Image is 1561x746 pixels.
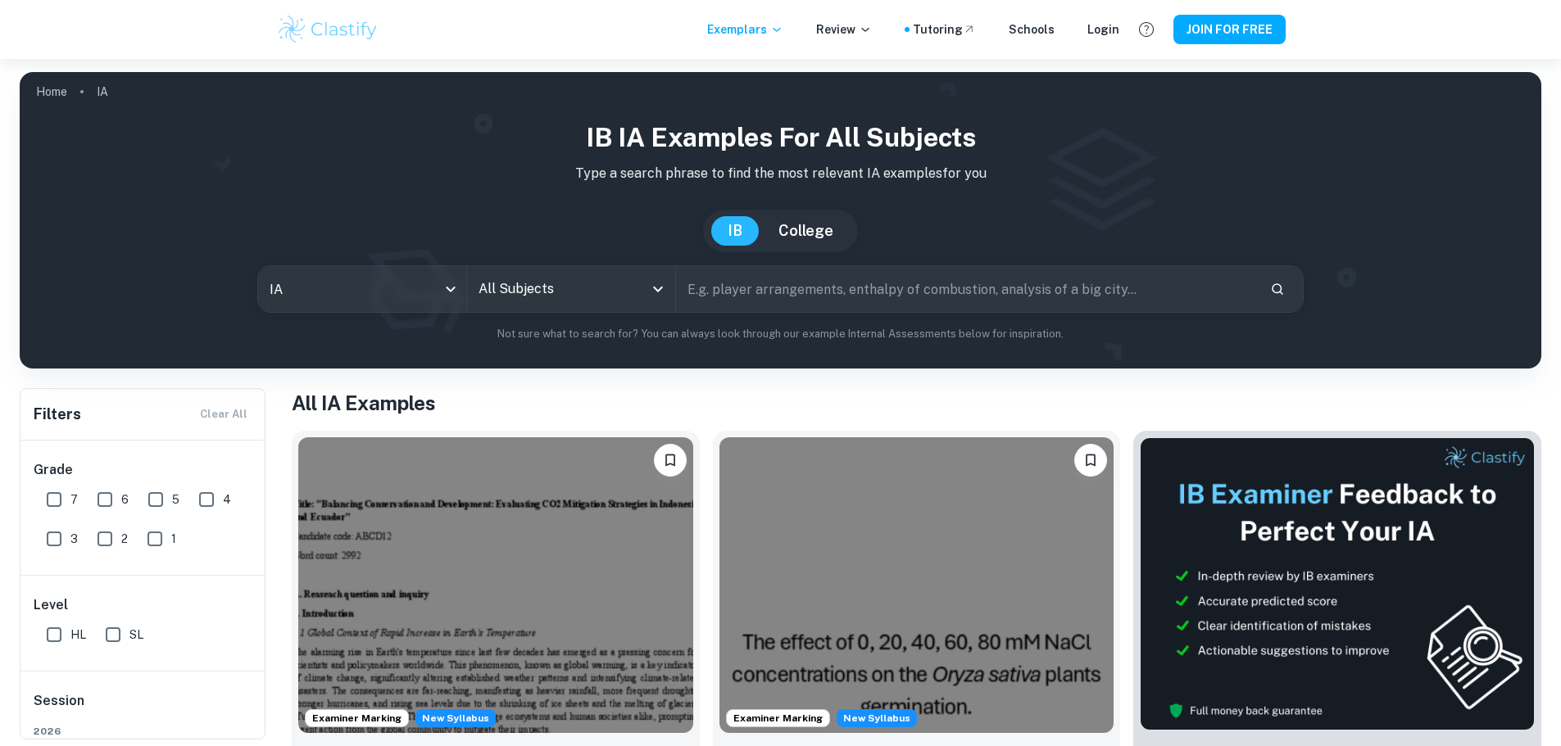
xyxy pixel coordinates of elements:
[727,711,829,726] span: Examiner Marking
[762,216,850,246] button: College
[1264,275,1291,303] button: Search
[1009,20,1055,38] a: Schools
[34,595,253,615] h6: Level
[33,164,1528,183] p: Type a search phrase to find the most relevant IA examples for you
[70,626,86,644] span: HL
[647,278,669,301] button: Open
[415,709,496,727] span: New Syllabus
[719,437,1114,733] img: ESS IA example thumbnail: To what extent do diPerent NaCl concentr
[707,20,783,38] p: Exemplars
[1087,20,1119,38] a: Login
[1173,15,1286,44] button: JOIN FOR FREE
[33,118,1528,157] h1: IB IA examples for all subjects
[292,388,1541,418] h1: All IA Examples
[34,691,253,724] h6: Session
[913,20,976,38] a: Tutoring
[172,491,179,509] span: 5
[33,326,1528,342] p: Not sure what to search for? You can always look through our example Internal Assessments below f...
[129,626,143,644] span: SL
[20,72,1541,368] img: profile cover
[306,711,408,726] span: Examiner Marking
[70,491,78,509] span: 7
[223,491,231,509] span: 4
[34,460,253,480] h6: Grade
[415,709,496,727] div: Starting from the May 2026 session, the ESS IA requirements have changed. We created this exempla...
[816,20,872,38] p: Review
[711,216,759,246] button: IB
[837,709,917,727] div: Starting from the May 2026 session, the ESS IA requirements have changed. We created this exempla...
[1074,444,1107,477] button: Please log in to bookmark exemplars
[34,724,253,739] span: 2026
[676,266,1257,312] input: E.g. player arrangements, enthalpy of combustion, analysis of a big city...
[258,266,466,312] div: IA
[276,13,380,46] img: Clastify logo
[654,444,687,477] button: Please log in to bookmark exemplars
[97,83,108,101] p: IA
[70,530,78,548] span: 3
[171,530,176,548] span: 1
[298,437,693,733] img: ESS IA example thumbnail: To what extent do CO2 emissions contribu
[837,709,917,727] span: New Syllabus
[121,491,129,509] span: 6
[121,530,128,548] span: 2
[36,80,67,103] a: Home
[34,403,81,426] h6: Filters
[1140,437,1535,730] img: Thumbnail
[1132,16,1160,43] button: Help and Feedback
